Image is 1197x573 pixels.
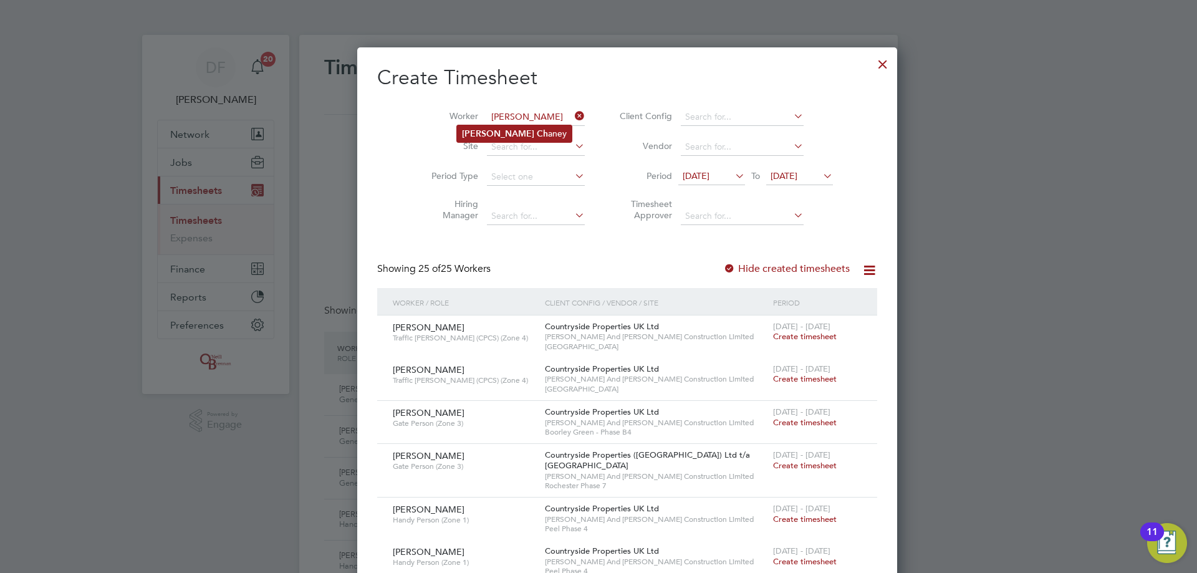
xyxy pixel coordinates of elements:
[1147,532,1158,548] div: 11
[545,427,767,437] span: Boorley Green - Phase B4
[773,450,830,460] span: [DATE] - [DATE]
[545,364,659,374] span: Countryside Properties UK Ltd
[457,125,572,142] li: aney
[393,515,536,525] span: Handy Person (Zone 1)
[393,557,536,567] span: Handy Person (Zone 1)
[487,168,585,186] input: Select one
[393,364,464,375] span: [PERSON_NAME]
[545,524,767,534] span: Peel Phase 4
[393,504,464,515] span: [PERSON_NAME]
[616,140,672,152] label: Vendor
[393,546,464,557] span: [PERSON_NAME]
[545,450,750,471] span: Countryside Properties ([GEOGRAPHIC_DATA]) Ltd t/a [GEOGRAPHIC_DATA]
[422,170,478,181] label: Period Type
[545,384,767,394] span: [GEOGRAPHIC_DATA]
[545,557,767,567] span: [PERSON_NAME] And [PERSON_NAME] Construction Limited
[422,140,478,152] label: Site
[773,331,837,342] span: Create timesheet
[422,110,478,122] label: Worker
[773,546,830,556] span: [DATE] - [DATE]
[773,556,837,567] span: Create timesheet
[681,108,804,126] input: Search for...
[545,407,659,417] span: Countryside Properties UK Ltd
[422,198,478,221] label: Hiring Manager
[393,333,536,343] span: Traffic [PERSON_NAME] (CPCS) (Zone 4)
[616,198,672,221] label: Timesheet Approver
[545,546,659,556] span: Countryside Properties UK Ltd
[773,321,830,332] span: [DATE] - [DATE]
[462,128,534,139] b: [PERSON_NAME]
[487,108,585,126] input: Search for...
[723,262,850,275] label: Hide created timesheets
[393,461,536,471] span: Gate Person (Zone 3)
[542,288,770,317] div: Client Config / Vendor / Site
[773,514,837,524] span: Create timesheet
[773,503,830,514] span: [DATE] - [DATE]
[545,471,767,481] span: [PERSON_NAME] And [PERSON_NAME] Construction Limited
[537,128,548,139] b: Ch
[773,407,830,417] span: [DATE] - [DATE]
[418,262,491,275] span: 25 Workers
[390,288,542,317] div: Worker / Role
[616,170,672,181] label: Period
[616,110,672,122] label: Client Config
[773,373,837,384] span: Create timesheet
[773,417,837,428] span: Create timesheet
[683,170,709,181] span: [DATE]
[393,407,464,418] span: [PERSON_NAME]
[545,342,767,352] span: [GEOGRAPHIC_DATA]
[771,170,797,181] span: [DATE]
[487,208,585,225] input: Search for...
[545,418,767,428] span: [PERSON_NAME] And [PERSON_NAME] Construction Limited
[681,138,804,156] input: Search for...
[393,450,464,461] span: [PERSON_NAME]
[545,332,767,342] span: [PERSON_NAME] And [PERSON_NAME] Construction Limited
[773,460,837,471] span: Create timesheet
[393,322,464,333] span: [PERSON_NAME]
[418,262,441,275] span: 25 of
[545,481,767,491] span: Rochester Phase 7
[393,375,536,385] span: Traffic [PERSON_NAME] (CPCS) (Zone 4)
[545,321,659,332] span: Countryside Properties UK Ltd
[545,514,767,524] span: [PERSON_NAME] And [PERSON_NAME] Construction Limited
[770,288,865,317] div: Period
[487,138,585,156] input: Search for...
[748,168,764,184] span: To
[545,374,767,384] span: [PERSON_NAME] And [PERSON_NAME] Construction Limited
[545,503,659,514] span: Countryside Properties UK Ltd
[681,208,804,225] input: Search for...
[773,364,830,374] span: [DATE] - [DATE]
[393,418,536,428] span: Gate Person (Zone 3)
[377,262,493,276] div: Showing
[377,65,877,91] h2: Create Timesheet
[1147,523,1187,563] button: Open Resource Center, 11 new notifications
